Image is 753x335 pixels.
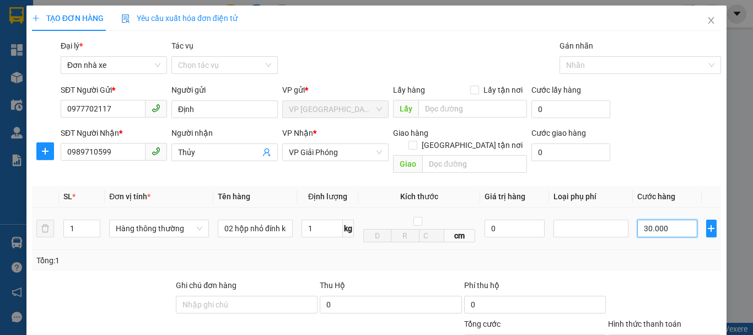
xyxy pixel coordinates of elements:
strong: CÔNG TY TNHH VĨNH QUANG [85,10,235,22]
input: 0 [485,220,545,237]
span: Yêu cầu xuất hóa đơn điện tử [121,14,238,23]
strong: PHIẾU GỬI HÀNG [116,24,205,35]
span: Đơn nhà xe [67,57,160,73]
span: phone [152,104,160,113]
label: Ghi chú đơn hàng [176,281,236,290]
button: plus [706,220,717,237]
span: Định lượng [308,192,347,201]
div: VP gửi [282,84,389,96]
span: TẠO ĐƠN HÀNG [32,14,104,23]
button: Close [696,6,727,36]
span: Giao [393,155,422,173]
span: Website [111,50,137,58]
input: Dọc đường [418,100,527,118]
img: icon [121,14,130,23]
span: Giao hàng [393,129,428,137]
div: Người gửi [171,84,278,96]
span: cm [444,229,476,242]
span: phone [152,147,160,156]
label: Tác vụ [171,41,193,50]
span: Hàng thông thường [116,220,202,237]
span: 324B [PERSON_NAME] [GEOGRAPHIC_DATA] [12,64,155,88]
div: SĐT Người Gửi [61,84,167,96]
span: Kích thước [400,192,438,201]
div: Tổng: 1 [36,254,292,267]
span: Lấy [393,100,418,118]
span: Đại lý [61,41,83,50]
span: Giá trị hàng [485,192,525,201]
input: Ghi chú đơn hàng [176,296,318,313]
span: VP gửi: [12,64,155,88]
strong: : [DOMAIN_NAME] [111,48,209,59]
span: VP Nhận [282,129,313,137]
strong: Hotline : 0889 23 23 23 [125,38,196,46]
span: kg [343,220,354,237]
input: C [419,229,444,242]
span: user-add [262,148,271,157]
label: Hình thức thanh toán [608,320,681,328]
span: [GEOGRAPHIC_DATA] tận nơi [417,139,527,151]
button: plus [36,142,54,160]
input: Cước lấy hàng [531,100,610,118]
img: logo [7,10,53,57]
span: Đơn vị tính [109,192,150,201]
input: Cước giao hàng [531,143,610,161]
input: R [391,229,419,242]
input: VD: Bàn, Ghế [218,220,293,237]
div: Người nhận [171,127,278,139]
span: Tên hàng [218,192,250,201]
div: Phí thu hộ [464,279,606,296]
div: SĐT Người Nhận [61,127,167,139]
span: Tổng cước [464,320,501,328]
span: Cước hàng [637,192,675,201]
label: Cước lấy hàng [531,86,581,94]
span: VP PHÚ SƠN [289,101,382,118]
input: D [363,229,391,242]
span: plus [32,14,40,22]
span: close [707,16,716,25]
label: Cước giao hàng [531,129,586,137]
input: Dọc đường [422,155,527,173]
span: plus [707,224,716,233]
span: Lấy tận nơi [479,84,527,96]
th: Loại phụ phí [549,186,633,208]
button: delete [36,220,54,237]
span: SL [63,192,72,201]
label: Gán nhãn [560,41,593,50]
span: Lấy hàng [393,86,425,94]
span: plus [37,147,53,156]
span: VP Giải Phóng [289,144,382,161]
span: Thu Hộ [320,281,345,290]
